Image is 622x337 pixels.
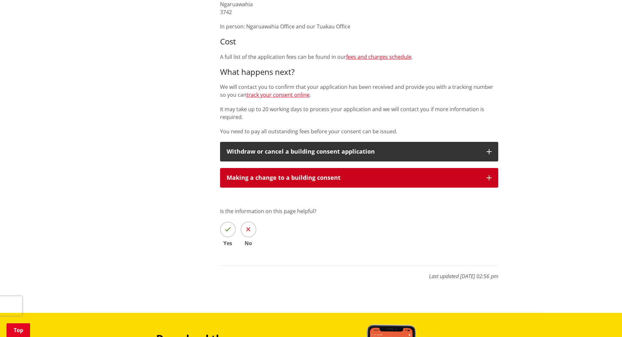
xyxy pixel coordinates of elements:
[220,168,498,188] button: Making a change to a building consent
[227,148,480,155] div: Withdraw or cancel a building consent application
[220,207,498,215] p: Is the information on this page helpful?
[220,83,498,99] p: We will contact you to confirm that your application has been received and provide you with a tra...
[220,241,236,246] span: Yes
[220,105,498,121] p: It may take up to 20 working days to process your application and we will contact you if more inf...
[220,23,498,30] p: In person: Ngaruawahia Office and our Tuakau Office
[220,142,498,161] button: Withdraw or cancel a building consent application
[227,175,480,181] div: Making a change to a building consent
[220,37,498,46] h3: Cost
[346,53,411,60] a: fees and charges schedule
[592,310,615,333] iframe: Messenger Launcher
[7,323,30,337] a: Top
[220,127,498,135] p: You need to pay all outstanding fees before your consent can be issued.
[220,67,498,77] h3: What happens next?
[241,241,256,246] span: No
[247,91,310,98] a: track your consent online
[220,265,498,280] p: Last updated [DATE] 02:56 pm
[220,53,498,61] p: A full list of the application fees can be found in our .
